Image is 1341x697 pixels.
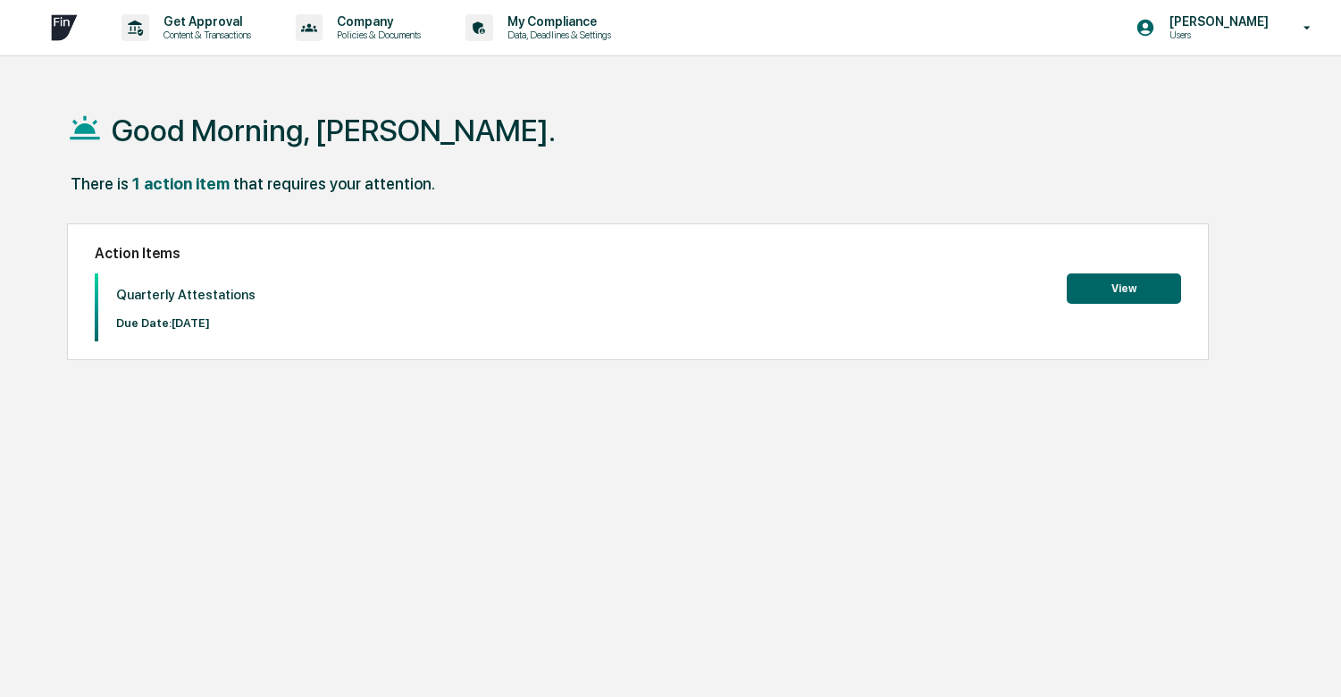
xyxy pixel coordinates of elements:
[1155,29,1278,41] p: Users
[149,14,260,29] p: Get Approval
[233,174,435,193] div: that requires your attention.
[1067,279,1181,296] a: View
[43,6,86,49] img: logo
[323,14,430,29] p: Company
[132,174,230,193] div: 1 action item
[1067,273,1181,304] button: View
[493,29,620,41] p: Data, Deadlines & Settings
[149,29,260,41] p: Content & Transactions
[493,14,620,29] p: My Compliance
[323,29,430,41] p: Policies & Documents
[112,113,556,148] h1: Good Morning, [PERSON_NAME].
[116,316,256,330] p: Due Date: [DATE]
[116,287,256,303] p: Quarterly Attestations
[71,174,129,193] div: There is
[1155,14,1278,29] p: [PERSON_NAME]
[95,245,1181,262] h2: Action Items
